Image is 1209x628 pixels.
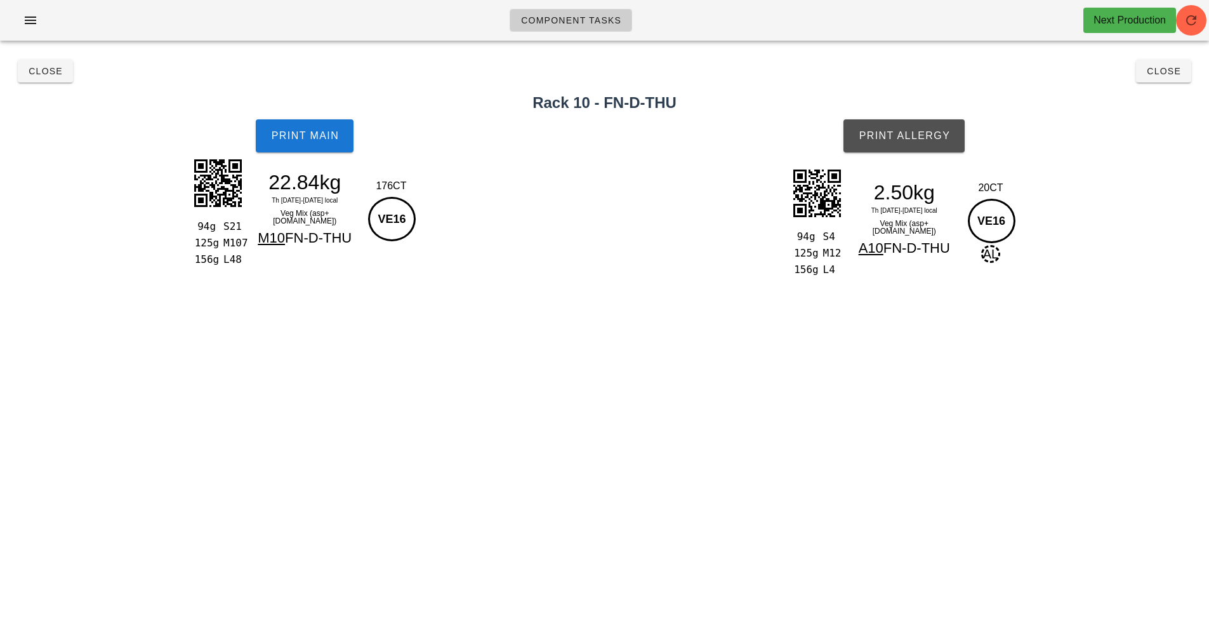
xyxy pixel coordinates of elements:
[249,207,360,227] div: Veg Mix (asp+[DOMAIN_NAME])
[858,130,950,142] span: Print Allergy
[785,161,849,225] img: N1VplEQEC5LVKAVL8koN6AalutG1VlpoVpMzcUesT6yP2RUA554mdIQHyrECAiFfo5IKzq5snfc6D3a30IV1ZkXn+kV0BMmtb...
[871,207,937,214] span: Th [DATE]-[DATE] local
[192,251,218,268] div: 156g
[883,240,950,256] span: FN-D-THU
[368,197,416,241] div: VE16
[968,199,1015,243] div: VE16
[192,218,218,235] div: 94g
[859,240,883,256] span: A10
[849,183,960,202] div: 2.50kg
[981,245,1000,263] span: AL
[285,230,352,246] span: FN-D-THU
[218,251,244,268] div: L48
[249,173,360,192] div: 22.84kg
[818,262,844,278] div: L4
[270,130,339,142] span: Print Main
[843,119,965,152] button: Print Allergy
[1093,13,1166,28] div: Next Production
[256,119,353,152] button: Print Main
[218,235,244,251] div: M107
[965,180,1017,196] div: 20CT
[186,151,249,215] img: LuoGAtKUKhIJf1L8KpHw8REici3dlk7PPJVaVLq96PyRg4HcChhI4AmVDu1tI0SNikptIWlKveZQOysCitgwdnViILcCx7S9B...
[365,178,418,194] div: 176CT
[258,230,285,246] span: M10
[8,91,1201,114] h2: Rack 10 - FN-D-THU
[520,15,621,25] span: Component Tasks
[18,60,73,83] button: Close
[272,197,338,204] span: Th [DATE]-[DATE] local
[1136,60,1191,83] button: Close
[818,229,844,245] div: S4
[849,217,960,237] div: Veg Mix (asp+[DOMAIN_NAME])
[218,218,244,235] div: S21
[192,235,218,251] div: 125g
[28,66,63,76] span: Close
[791,229,817,245] div: 94g
[1146,66,1181,76] span: Close
[818,245,844,262] div: M12
[510,9,632,32] a: Component Tasks
[791,245,817,262] div: 125g
[791,262,817,278] div: 156g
